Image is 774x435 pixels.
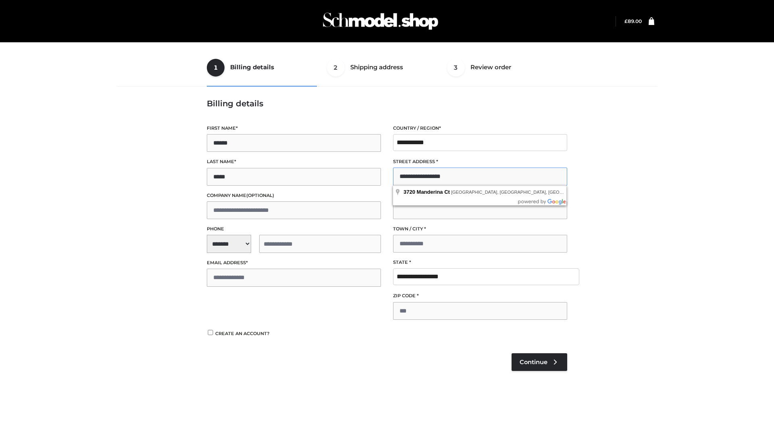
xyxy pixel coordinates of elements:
h3: Billing details [207,99,567,108]
label: Phone [207,225,381,233]
label: First name [207,124,381,132]
span: Create an account? [215,331,270,336]
span: Continue [520,358,547,366]
span: (optional) [246,193,274,198]
label: ZIP Code [393,292,567,300]
span: £ [624,18,628,24]
label: Email address [207,259,381,267]
bdi: 89.00 [624,18,642,24]
input: Create an account? [207,330,214,335]
label: Town / City [393,225,567,233]
label: State [393,259,567,266]
a: £89.00 [624,18,642,24]
span: Manderina Ct [417,189,450,195]
label: Street address [393,158,567,166]
span: [GEOGRAPHIC_DATA], [GEOGRAPHIC_DATA], [GEOGRAPHIC_DATA] [451,190,595,195]
label: Country / Region [393,124,567,132]
a: Continue [512,353,567,371]
span: 3720 [404,189,415,195]
label: Last name [207,158,381,166]
label: Company name [207,192,381,199]
img: Schmodel Admin 964 [320,5,441,37]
